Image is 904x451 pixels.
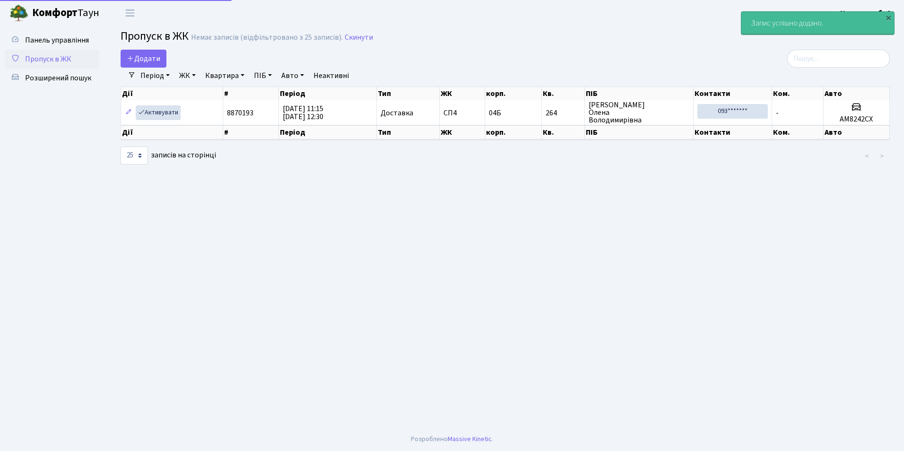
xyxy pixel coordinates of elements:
[776,108,779,118] span: -
[32,5,78,20] b: Комфорт
[542,87,585,100] th: Кв.
[121,28,189,44] span: Пропуск в ЖК
[201,68,248,84] a: Квартира
[489,108,501,118] span: 04Б
[127,53,160,64] span: Додати
[448,434,492,444] a: Massive Kinetic
[377,87,440,100] th: Тип
[840,8,893,18] b: Консьєрж б. 4.
[283,104,323,122] span: [DATE] 11:15 [DATE] 12:30
[411,434,493,444] div: Розроблено .
[9,4,28,23] img: logo.png
[840,8,893,19] a: Консьєрж б. 4.
[121,87,223,100] th: Дії
[741,12,894,35] div: Запис успішно додано.
[694,125,772,139] th: Контакти
[345,33,373,42] a: Скинути
[175,68,200,84] a: ЖК
[310,68,353,84] a: Неактивні
[546,109,581,117] span: 264
[381,109,413,117] span: Доставка
[440,125,485,139] th: ЖК
[884,13,893,22] div: ×
[694,87,772,100] th: Контакти
[772,125,824,139] th: Ком.
[5,50,99,69] a: Пропуск в ЖК
[585,87,694,100] th: ПІБ
[223,87,279,100] th: #
[25,73,91,83] span: Розширений пошук
[824,125,890,139] th: Авто
[377,125,440,139] th: Тип
[121,147,216,165] label: записів на сторінці
[25,54,71,64] span: Пропуск в ЖК
[121,147,148,165] select: записів на сторінці
[772,87,824,100] th: Ком.
[191,33,343,42] div: Немає записів (відфільтровано з 25 записів).
[440,87,485,100] th: ЖК
[485,125,541,139] th: корп.
[278,68,308,84] a: Авто
[227,108,253,118] span: 8870193
[589,101,689,124] span: [PERSON_NAME] Олена Володимирівна
[118,5,142,21] button: Переключити навігацію
[585,125,694,139] th: ПІБ
[250,68,276,84] a: ПІБ
[279,87,377,100] th: Період
[5,31,99,50] a: Панель управління
[827,115,886,124] h5: АМ8242СХ
[136,105,181,120] a: Активувати
[787,50,890,68] input: Пошук...
[542,125,585,139] th: Кв.
[121,50,166,68] a: Додати
[223,125,279,139] th: #
[5,69,99,87] a: Розширений пошук
[25,35,89,45] span: Панель управління
[32,5,99,21] span: Таун
[824,87,890,100] th: Авто
[137,68,174,84] a: Період
[443,109,481,117] span: СП4
[279,125,377,139] th: Період
[485,87,541,100] th: корп.
[121,125,223,139] th: Дії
